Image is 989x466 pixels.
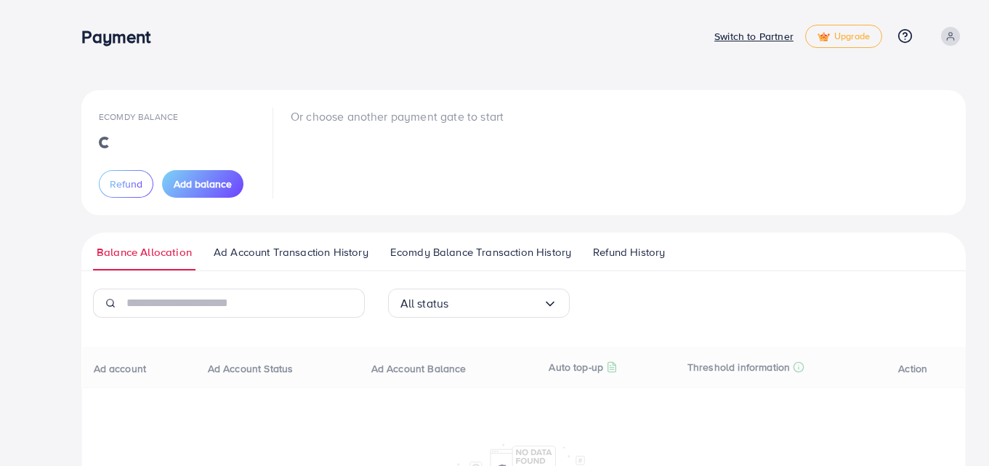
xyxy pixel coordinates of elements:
[291,108,504,125] p: Or choose another payment gate to start
[81,26,162,47] h3: Payment
[448,292,542,315] input: Search for option
[400,292,449,315] span: All status
[818,32,830,42] img: tick
[174,177,232,191] span: Add balance
[805,25,882,48] a: tickUpgrade
[818,31,870,42] span: Upgrade
[214,244,368,260] span: Ad Account Transaction History
[99,170,153,198] button: Refund
[388,289,570,318] div: Search for option
[97,244,192,260] span: Balance Allocation
[714,28,794,45] p: Switch to Partner
[162,170,243,198] button: Add balance
[390,244,571,260] span: Ecomdy Balance Transaction History
[110,177,142,191] span: Refund
[593,244,665,260] span: Refund History
[99,111,178,123] span: Ecomdy Balance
